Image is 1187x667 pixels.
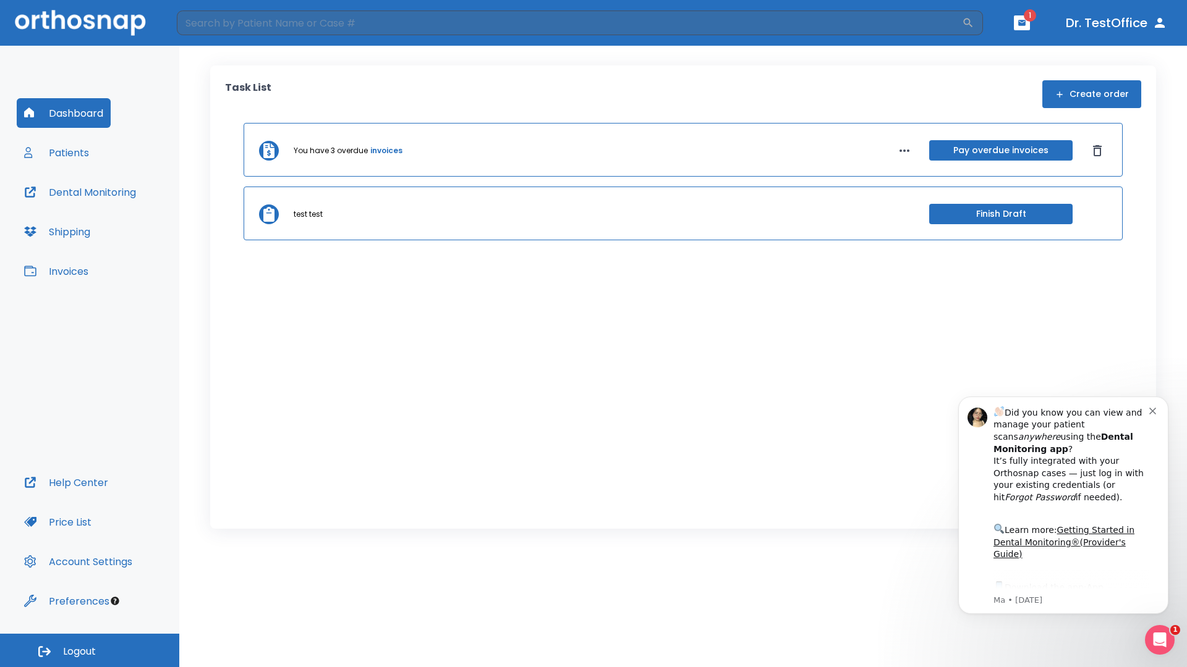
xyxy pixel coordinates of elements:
[1061,12,1172,34] button: Dr. TestOffice
[1042,80,1141,108] button: Create order
[63,645,96,658] span: Logout
[17,468,116,497] button: Help Center
[15,10,146,35] img: Orthosnap
[109,595,121,606] div: Tooltip anchor
[17,177,143,207] button: Dental Monitoring
[1087,141,1107,161] button: Dismiss
[17,547,140,576] button: Account Settings
[940,381,1187,661] iframe: Intercom notifications message
[225,80,271,108] p: Task List
[294,145,368,156] p: You have 3 overdue
[929,140,1073,161] button: Pay overdue invoices
[17,507,99,537] button: Price List
[929,204,1073,224] button: Finish Draft
[17,98,111,128] button: Dashboard
[177,10,962,35] input: Search by Patient Name or Case #
[17,138,96,167] button: Patients
[1170,625,1180,635] span: 1
[370,145,402,156] a: invoices
[17,217,98,246] button: Shipping
[17,586,117,616] button: Preferences
[1024,9,1036,22] span: 1
[294,209,323,220] p: test test
[1145,625,1175,655] iframe: Intercom live chat
[17,256,96,286] button: Invoices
